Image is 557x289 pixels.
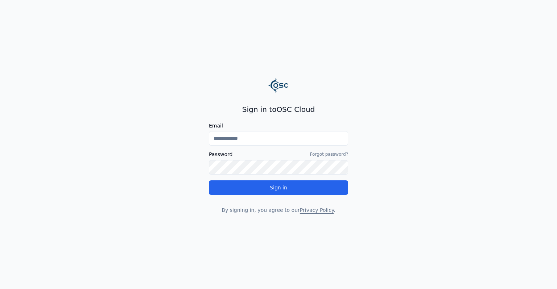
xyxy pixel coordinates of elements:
a: Privacy Policy [300,207,334,213]
p: By signing in, you agree to our . [209,206,348,214]
h2: Sign in to OSC Cloud [209,104,348,114]
img: Logo [268,75,289,96]
label: Password [209,152,232,157]
button: Sign in [209,180,348,195]
a: Forgot password? [310,151,348,157]
label: Email [209,123,348,128]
